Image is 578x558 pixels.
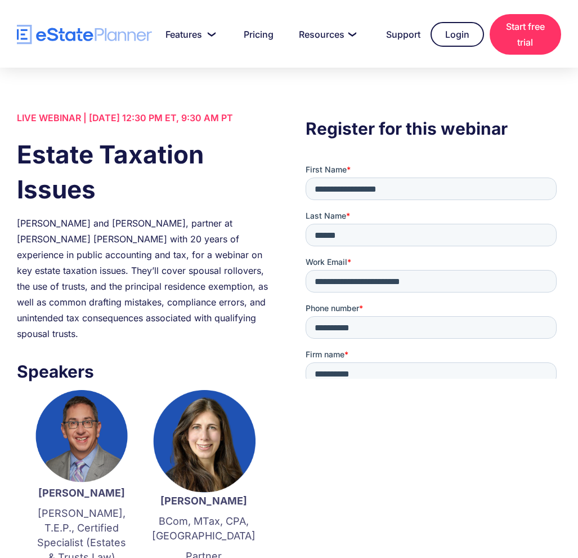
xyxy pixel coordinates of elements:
a: Login [431,22,484,47]
h3: Register for this webinar [306,116,561,141]
a: Support [373,23,425,46]
div: LIVE WEBINAR | [DATE] 12:30 PM ET, 9:30 AM PT [17,110,272,126]
a: home [17,25,152,45]
a: Features [152,23,225,46]
a: Pricing [230,23,279,46]
h3: Speakers [17,358,272,384]
a: Start free trial [490,14,561,55]
iframe: Form 0 [306,164,561,379]
div: [PERSON_NAME] and [PERSON_NAME], partner at [PERSON_NAME] [PERSON_NAME] with 20 years of experien... [17,215,272,342]
h1: Estate Taxation Issues [17,137,272,207]
strong: [PERSON_NAME] [38,487,125,499]
strong: [PERSON_NAME] [160,495,247,507]
p: BCom, MTax, CPA, [GEOGRAPHIC_DATA] [152,514,256,543]
a: Resources [285,23,367,46]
